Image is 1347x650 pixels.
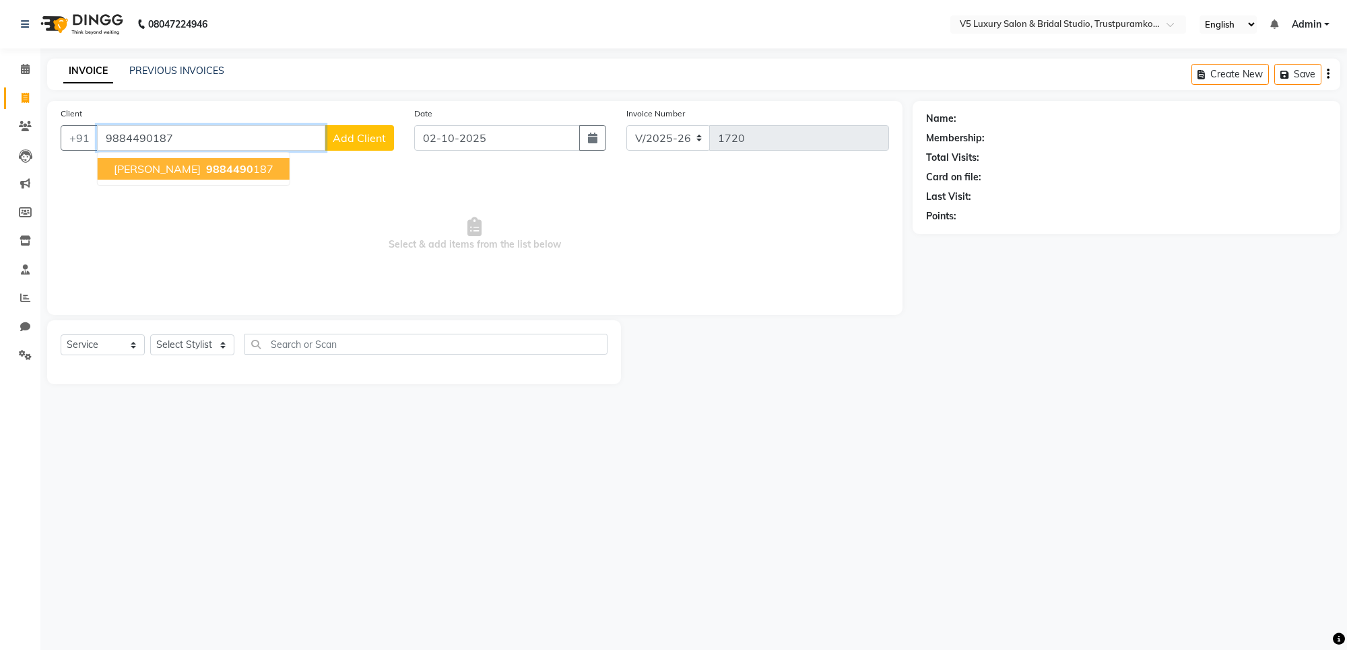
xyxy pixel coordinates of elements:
span: Admin [1292,17,1321,32]
ngb-highlight: 187 [203,162,273,176]
span: 9884490 [206,162,253,176]
div: Points: [926,209,956,223]
div: Membership: [926,131,985,145]
a: INVOICE [63,59,113,83]
div: Card on file: [926,170,981,184]
button: Create New [1191,64,1269,85]
label: Client [61,108,82,120]
a: PREVIOUS INVOICES [129,65,224,77]
span: Add Client [333,131,386,145]
img: logo [34,5,127,43]
span: Select & add items from the list below [61,167,889,301]
div: Total Visits: [926,151,979,165]
button: +91 [61,125,98,151]
label: Date [414,108,432,120]
span: [PERSON_NAME] [114,162,201,176]
input: Search or Scan [244,334,607,355]
b: 08047224946 [148,5,207,43]
button: Add Client [325,125,394,151]
input: Search by Name/Mobile/Email/Code [97,125,325,151]
div: Name: [926,112,956,126]
button: Save [1274,64,1321,85]
label: Invoice Number [626,108,685,120]
div: Last Visit: [926,190,971,204]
